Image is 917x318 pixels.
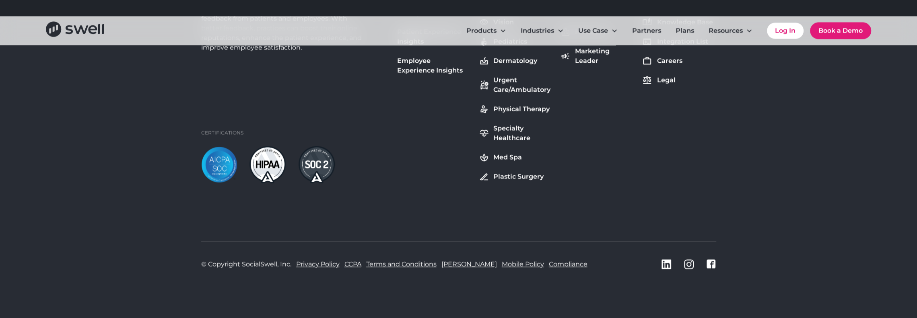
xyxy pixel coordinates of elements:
a: Book a Demo [810,22,871,39]
a: Physical Therapy [477,103,552,115]
a: Log In [767,23,804,39]
a: home [46,21,104,39]
a: Terms and Conditions [366,259,437,269]
a: Privacy Policy [296,259,340,269]
a: Employee Experience Insights [396,54,471,77]
div: Plastic Surgery [493,172,544,181]
div: © Copyright SocialSwell, Inc. [201,259,291,269]
a: Compliance [549,259,587,269]
div: Specialty Healthcare [493,123,551,143]
div: Careers [657,56,682,66]
div: Marketing Leader [575,46,633,66]
a: Privacy Policy [25,143,55,149]
div: Physical Therapy [493,104,550,114]
a: [PERSON_NAME] [441,259,497,269]
div: Use Case [578,26,608,35]
a: Plastic Surgery [477,170,552,183]
a: Plans [669,23,701,39]
img: soc2-dark.png [299,146,335,183]
div: Industries [514,23,570,39]
a: Dermatology [477,54,552,67]
a: Partners [626,23,668,39]
a: Med Spa [477,151,552,164]
a: CCPA [344,259,361,269]
img: hipaa-light.png [249,146,286,183]
div: Use Case [572,23,624,39]
a: Marketing Leader [559,45,634,67]
a: Urgent Care/Ambulatory [477,74,552,96]
a: Mobile Terms of Service [1,137,188,149]
a: Specialty Healthcare [477,122,552,144]
div: Dermatology [493,56,537,66]
div: Resources [702,23,759,39]
div: Employee Experience Insights [397,56,469,75]
div: Legal [657,75,675,85]
input: Submit [86,218,130,235]
div: Resources [709,26,743,35]
div: Products [466,26,497,35]
div: Urgent Care/Ambulatory [493,75,551,94]
div: Products [460,23,513,39]
a: Legal [641,74,714,86]
a: Mobile Policy [502,259,544,269]
span: Phone number [108,66,158,74]
div: Med Spa [493,152,522,162]
div: Industries [521,26,554,35]
a: Careers [641,54,714,67]
div: Certifications [201,129,243,136]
